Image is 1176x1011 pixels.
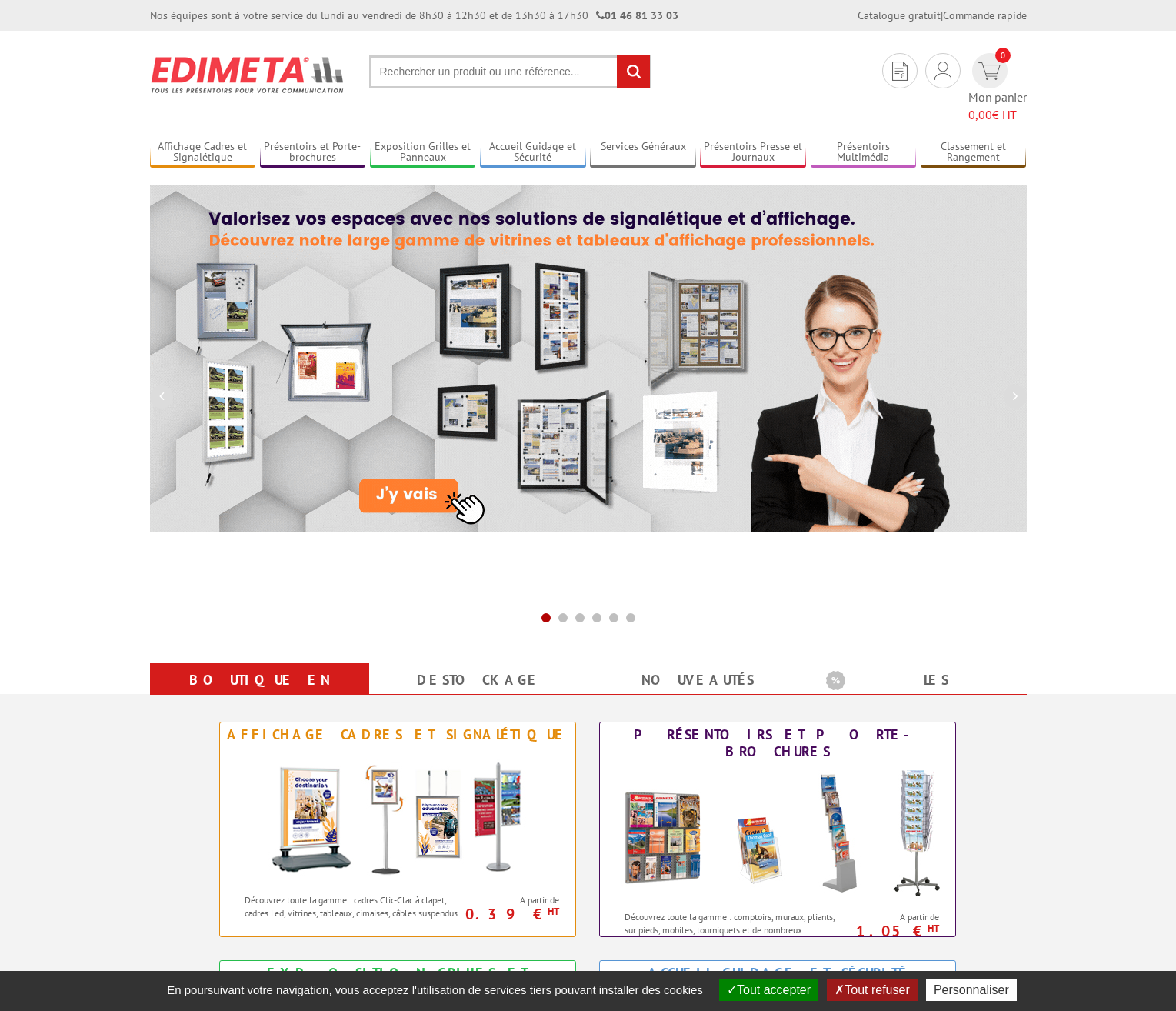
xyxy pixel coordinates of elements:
[370,140,476,165] a: Exposition Grilles et Panneaux
[260,140,366,165] a: Présentoirs et Porte-brochures
[968,107,992,122] span: 0,00
[968,53,1027,124] a: devis rapide 0 Mon panier 0,00€ HT
[596,8,678,22] strong: 01 46 81 33 03
[604,726,951,760] div: Présentoirs et Porte-brochures
[826,666,1008,722] a: Les promotions
[617,55,650,88] input: rechercher
[150,46,346,103] img: Présentoir, panneau, stand - Edimeta - PLV, affichage, mobilier bureau, entreprise
[921,140,1027,165] a: Classement et Rangement
[480,140,586,165] a: Accueil Guidage et Sécurité
[943,8,1027,22] a: Commande rapide
[150,140,256,165] a: Affichage Cadres et Signalétique
[219,722,576,937] a: Affichage Cadres et Signalétique Affichage Cadres et Signalétique Découvrez toute la gamme : cadr...
[255,747,540,886] img: Affichage Cadres et Signalétique
[811,140,917,165] a: Présentoirs Multimédia
[968,88,1027,124] span: Mon panier
[719,979,818,1001] button: Tout accepter
[224,726,571,743] div: Affichage Cadres et Signalétique
[700,140,806,165] a: Présentoirs Presse et Journaux
[826,666,1018,697] b: Les promotions
[590,140,696,165] a: Services Généraux
[978,62,1001,80] img: devis rapide
[245,893,464,919] p: Découvrez toute la gamme : cadres Clic-Clac à clapet, cadres Led, vitrines, tableaux, cimaises, c...
[461,909,560,919] p: 0.39 €
[848,911,940,923] span: A partir de
[607,666,789,694] a: nouveautés
[159,983,711,996] span: En poursuivant votre navigation, vous acceptez l'utilisation de services tiers pouvant installer ...
[995,48,1011,63] span: 0
[858,8,1027,23] div: |
[926,979,1017,1001] button: Personnaliser (fenêtre modale)
[388,666,570,694] a: Destockage
[934,62,951,80] img: devis rapide
[604,965,951,982] div: Accueil Guidage et Sécurité
[468,894,560,906] span: A partir de
[369,55,651,88] input: Rechercher un produit ou une référence...
[968,106,1027,124] span: € HT
[892,62,908,81] img: devis rapide
[168,666,351,722] a: Boutique en ligne
[599,722,956,937] a: Présentoirs et Porte-brochures Présentoirs et Porte-brochures Découvrez toute la gamme : comptoir...
[928,922,939,935] sup: HT
[608,764,947,903] img: Présentoirs et Porte-brochures
[150,8,678,23] div: Nos équipes sont à votre service du lundi au vendredi de 8h30 à 12h30 et de 13h30 à 17h30
[625,910,844,949] p: Découvrez toute la gamme : comptoirs, muraux, pliants, sur pieds, mobiles, tourniquets et de nomb...
[827,979,917,1001] button: Tout refuser
[841,926,940,936] p: 1.05 €
[548,905,559,918] sup: HT
[224,965,571,999] div: Exposition Grilles et Panneaux
[858,8,941,22] a: Catalogue gratuit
